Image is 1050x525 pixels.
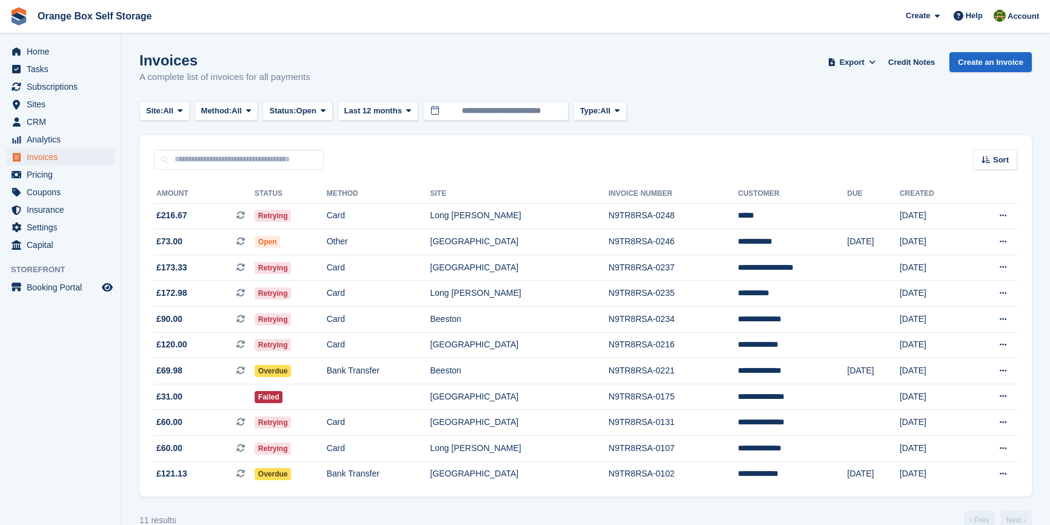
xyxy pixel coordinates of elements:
td: Beeston [430,358,609,384]
td: Card [327,436,430,462]
span: £60.00 [156,416,182,429]
span: Create [906,10,930,22]
td: [GEOGRAPHIC_DATA] [430,461,609,487]
td: N9TR8RSA-0237 [609,255,738,281]
button: Status: Open [262,101,332,121]
a: menu [6,113,115,130]
button: Export [825,52,878,72]
td: Bank Transfer [327,461,430,487]
a: menu [6,61,115,78]
p: A complete list of invoices for all payments [139,70,310,84]
span: Sites [27,96,99,113]
a: menu [6,279,115,296]
td: N9TR8RSA-0102 [609,461,738,487]
button: Type: All [573,101,627,121]
th: Status [255,184,327,204]
span: Retrying [255,313,292,326]
td: N9TR8RSA-0248 [609,203,738,229]
td: N9TR8RSA-0221 [609,358,738,384]
span: Help [966,10,983,22]
a: menu [6,236,115,253]
td: [DATE] [848,229,900,255]
span: All [600,105,610,117]
span: Capital [27,236,99,253]
td: [DATE] [900,307,968,333]
th: Method [327,184,430,204]
td: [DATE] [848,461,900,487]
span: £216.67 [156,209,187,222]
td: Long [PERSON_NAME] [430,436,609,462]
td: Other [327,229,430,255]
h1: Invoices [139,52,310,69]
td: [GEOGRAPHIC_DATA] [430,332,609,358]
span: Open [296,105,316,117]
span: Coupons [27,184,99,201]
span: Method: [201,105,232,117]
th: Invoice Number [609,184,738,204]
span: £120.00 [156,338,187,351]
span: Site: [146,105,163,117]
td: [DATE] [848,358,900,384]
td: [GEOGRAPHIC_DATA] [430,410,609,436]
span: Account [1008,10,1039,22]
td: N9TR8RSA-0234 [609,307,738,333]
span: £173.33 [156,261,187,274]
span: Export [840,56,864,69]
td: N9TR8RSA-0216 [609,332,738,358]
span: Retrying [255,287,292,299]
td: Card [327,307,430,333]
td: N9TR8RSA-0235 [609,281,738,307]
th: Due [848,184,900,204]
td: [GEOGRAPHIC_DATA] [430,255,609,281]
a: Credit Notes [883,52,940,72]
span: Storefront [11,264,121,276]
a: Create an Invoice [949,52,1032,72]
span: All [232,105,242,117]
span: CRM [27,113,99,130]
td: N9TR8RSA-0131 [609,410,738,436]
button: Method: All [195,101,258,121]
td: [DATE] [900,255,968,281]
span: All [163,105,173,117]
th: Amount [154,184,255,204]
td: [DATE] [900,332,968,358]
span: Retrying [255,339,292,351]
span: Invoices [27,149,99,166]
span: Open [255,236,281,248]
span: £31.00 [156,390,182,403]
span: Type: [580,105,601,117]
span: Overdue [255,365,292,377]
td: [DATE] [900,281,968,307]
a: Orange Box Self Storage [33,6,157,26]
span: Failed [255,391,283,403]
td: Card [327,255,430,281]
td: Bank Transfer [327,358,430,384]
td: [GEOGRAPHIC_DATA] [430,229,609,255]
a: menu [6,149,115,166]
img: stora-icon-8386f47178a22dfd0bd8f6a31ec36ba5ce8667c1dd55bd0f319d3a0aa187defe.svg [10,7,28,25]
a: menu [6,219,115,236]
td: [DATE] [900,436,968,462]
span: £73.00 [156,235,182,248]
td: [DATE] [900,203,968,229]
span: Retrying [255,443,292,455]
a: menu [6,96,115,113]
td: N9TR8RSA-0107 [609,436,738,462]
span: £69.98 [156,364,182,377]
th: Site [430,184,609,204]
a: menu [6,43,115,60]
td: N9TR8RSA-0246 [609,229,738,255]
span: £60.00 [156,442,182,455]
span: Booking Portal [27,279,99,296]
td: Card [327,332,430,358]
a: menu [6,166,115,183]
img: SARAH T [994,10,1006,22]
span: Settings [27,219,99,236]
span: Analytics [27,131,99,148]
td: Beeston [430,307,609,333]
td: [DATE] [900,358,968,384]
a: menu [6,201,115,218]
td: [DATE] [900,384,968,410]
td: Card [327,203,430,229]
span: Tasks [27,61,99,78]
